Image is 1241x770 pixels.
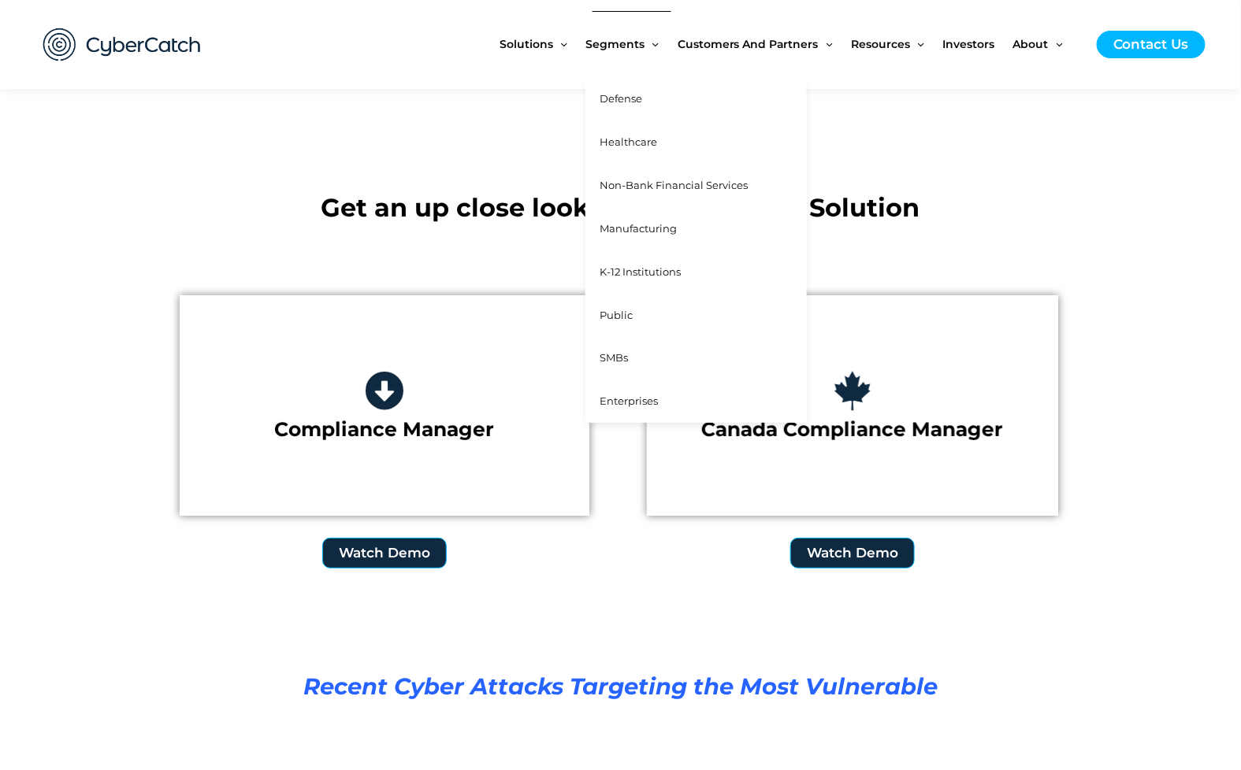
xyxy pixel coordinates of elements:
[600,265,681,278] span: K-12 Institutions
[553,11,567,77] span: Menu Toggle
[819,11,833,77] span: Menu Toggle
[600,309,633,321] span: Public
[600,394,658,407] span: Enterprises
[585,120,807,164] a: Healthcare
[500,11,553,77] span: Solutions
[180,191,1062,224] h2: Get an up close look at CyberCatch's Solution
[585,207,807,250] a: Manufacturing
[180,671,1062,703] h1: Recent Cyber Attacks Targeting the Most Vulnerable
[1013,11,1049,77] span: About
[851,11,910,77] span: Resources
[585,250,807,294] a: K-12 Institutions
[910,11,924,77] span: Menu Toggle
[339,546,430,560] span: Watch Demo
[1097,31,1206,58] a: Contact Us
[600,351,628,364] span: SMBs
[500,11,1081,77] nav: Site Navigation: New Main Menu
[600,222,677,235] span: Manufacturing
[600,179,748,191] span: Non-Bank Financial Services
[678,11,819,77] span: Customers and Partners
[600,92,642,105] span: Defense
[322,538,447,568] a: Watch Demo
[1049,11,1063,77] span: Menu Toggle
[807,546,898,560] span: Watch Demo
[585,379,807,423] a: Enterprises
[585,336,807,379] a: SMBs
[585,294,807,337] a: Public
[207,420,563,439] h3: Compliance Manager
[645,11,659,77] span: Menu Toggle
[943,11,995,77] span: Investors
[600,135,657,148] span: Healthcare
[585,11,645,77] span: Segments
[943,11,1013,77] a: Investors
[790,538,915,568] a: Watch Demo
[28,12,217,77] img: CyberCatch
[585,77,807,120] a: Defense
[585,164,807,207] a: Non-Bank Financial Services
[674,420,1031,439] h3: Canada Compliance Manager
